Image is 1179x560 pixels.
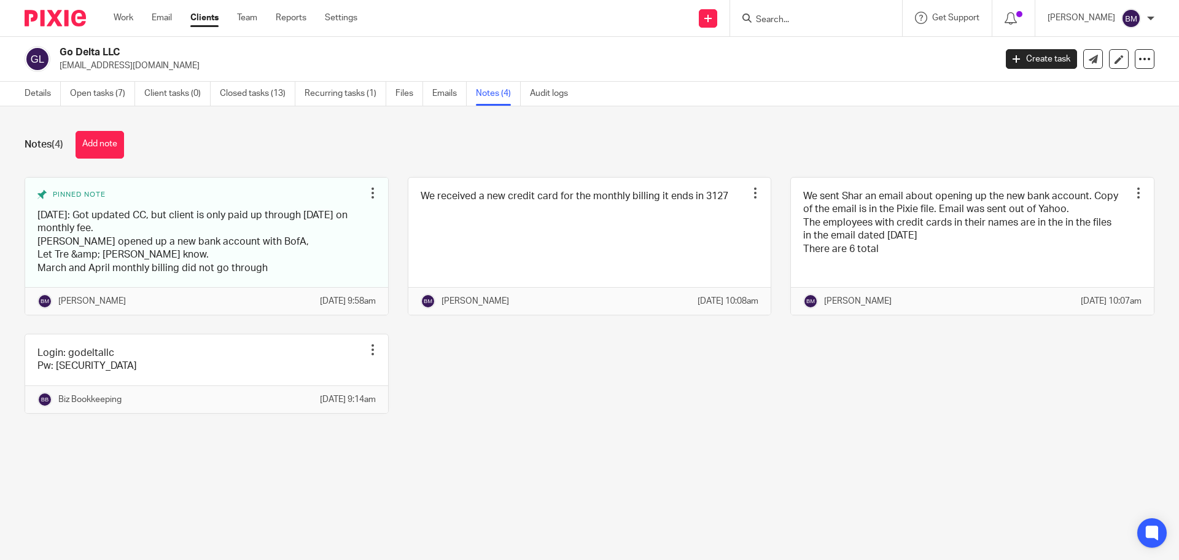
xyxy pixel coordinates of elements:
[305,82,386,106] a: Recurring tasks (1)
[58,393,122,406] p: Biz Bookkeeping
[37,190,364,200] div: Pinned note
[276,12,306,24] a: Reports
[25,82,61,106] a: Details
[25,46,50,72] img: svg%3E
[190,12,219,24] a: Clients
[320,393,376,406] p: [DATE] 9:14am
[144,82,211,106] a: Client tasks (0)
[37,392,52,407] img: svg%3E
[60,60,987,72] p: [EMAIL_ADDRESS][DOMAIN_NAME]
[237,12,257,24] a: Team
[932,14,979,22] span: Get Support
[432,82,467,106] a: Emails
[220,82,295,106] a: Closed tasks (13)
[52,140,63,149] span: (4)
[803,294,818,309] img: svg%3E
[530,82,577,106] a: Audit logs
[1006,49,1077,69] a: Create task
[1048,12,1115,24] p: [PERSON_NAME]
[421,294,435,309] img: svg%3E
[152,12,172,24] a: Email
[698,295,758,307] p: [DATE] 10:08am
[70,82,135,106] a: Open tasks (7)
[76,131,124,159] button: Add note
[25,138,63,151] h1: Notes
[37,294,52,309] img: svg%3E
[60,46,802,59] h2: Go Delta LLC
[320,295,376,307] p: [DATE] 9:58am
[1081,295,1142,307] p: [DATE] 10:07am
[1121,9,1141,28] img: svg%3E
[58,295,126,307] p: [PERSON_NAME]
[824,295,892,307] p: [PERSON_NAME]
[114,12,133,24] a: Work
[25,10,86,26] img: Pixie
[325,12,357,24] a: Settings
[476,82,521,106] a: Notes (4)
[755,15,865,26] input: Search
[395,82,423,106] a: Files
[442,295,509,307] p: [PERSON_NAME]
